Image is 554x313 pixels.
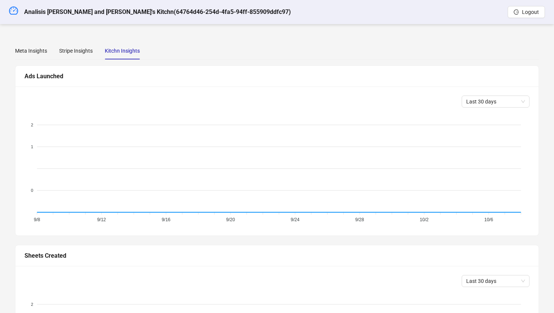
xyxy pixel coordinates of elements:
span: dashboard [9,6,18,15]
div: Kitchn Insights [105,47,140,55]
div: Ads Launched [24,71,530,81]
tspan: 9/28 [355,217,364,222]
span: Last 30 days [466,96,525,107]
tspan: 9/8 [34,217,40,222]
span: Logout [522,9,539,15]
h5: Analisis [PERSON_NAME] and [PERSON_NAME]'s Kitchn ( 64764d46-254d-4fa5-94ff-855909ddfc97 ) [24,8,291,17]
tspan: 10/6 [484,217,493,222]
tspan: 9/12 [97,217,106,222]
tspan: 9/16 [162,217,171,222]
tspan: 10/2 [420,217,429,222]
div: Meta Insights [15,47,47,55]
tspan: 2 [31,302,33,307]
span: logout [514,9,519,15]
tspan: 9/20 [226,217,235,222]
div: Stripe Insights [59,47,93,55]
div: Sheets Created [24,251,530,260]
span: Last 30 days [466,275,525,287]
tspan: 0 [31,188,33,193]
button: Logout [508,6,545,18]
tspan: 2 [31,123,33,127]
tspan: 9/24 [291,217,300,222]
tspan: 1 [31,144,33,149]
